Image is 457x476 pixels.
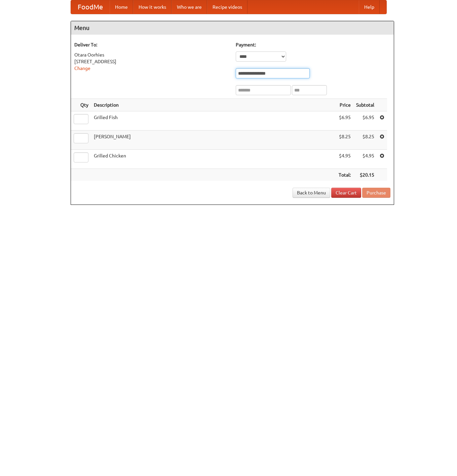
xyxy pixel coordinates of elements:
td: $4.95 [353,150,377,169]
th: Subtotal [353,99,377,111]
a: FoodMe [71,0,110,14]
a: Clear Cart [331,188,361,198]
td: Grilled Fish [91,111,336,131]
th: Price [336,99,353,111]
button: Purchase [362,188,390,198]
h5: Payment: [236,41,390,48]
td: $8.25 [336,131,353,150]
a: Help [359,0,380,14]
td: [PERSON_NAME] [91,131,336,150]
th: Total: [336,169,353,181]
div: [STREET_ADDRESS] [74,58,229,65]
div: Otara Oorhies [74,51,229,58]
a: Who we are [172,0,207,14]
h5: Deliver To: [74,41,229,48]
td: Grilled Chicken [91,150,336,169]
td: $6.95 [336,111,353,131]
a: Home [110,0,133,14]
td: $6.95 [353,111,377,131]
th: Qty [71,99,91,111]
a: Back to Menu [293,188,330,198]
a: Recipe videos [207,0,247,14]
td: $4.95 [336,150,353,169]
a: Change [74,66,90,71]
h4: Menu [71,21,394,35]
th: $20.15 [353,169,377,181]
td: $8.25 [353,131,377,150]
a: How it works [133,0,172,14]
th: Description [91,99,336,111]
